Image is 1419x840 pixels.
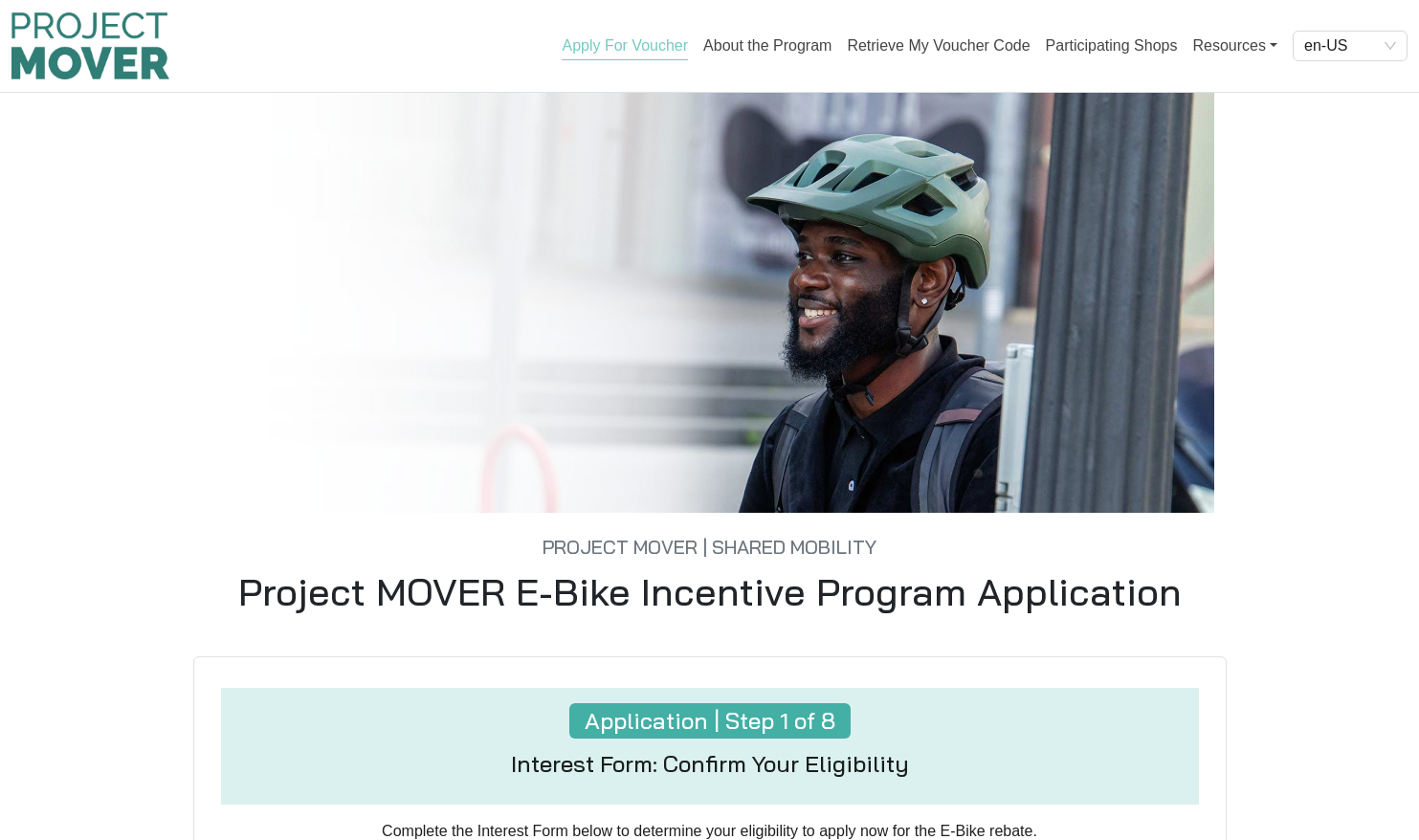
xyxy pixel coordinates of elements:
h4: Interest Form: Confirm Your Eligibility [511,750,909,778]
a: Participating Shops [1046,37,1178,54]
a: Retrieve My Voucher Code [847,37,1030,54]
img: Consumer0.jpg [101,93,1319,513]
a: Apply For Voucher [562,37,688,60]
img: Program logo [11,12,169,79]
a: About the Program [703,37,831,54]
h4: Application | Step 1 of 8 [569,703,851,739]
h1: Project MOVER E-Bike Incentive Program Application [101,568,1319,614]
h5: Project MOVER | Shared Mobility [101,513,1319,559]
span: en-US [1304,32,1396,60]
a: Resources [1192,27,1277,65]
